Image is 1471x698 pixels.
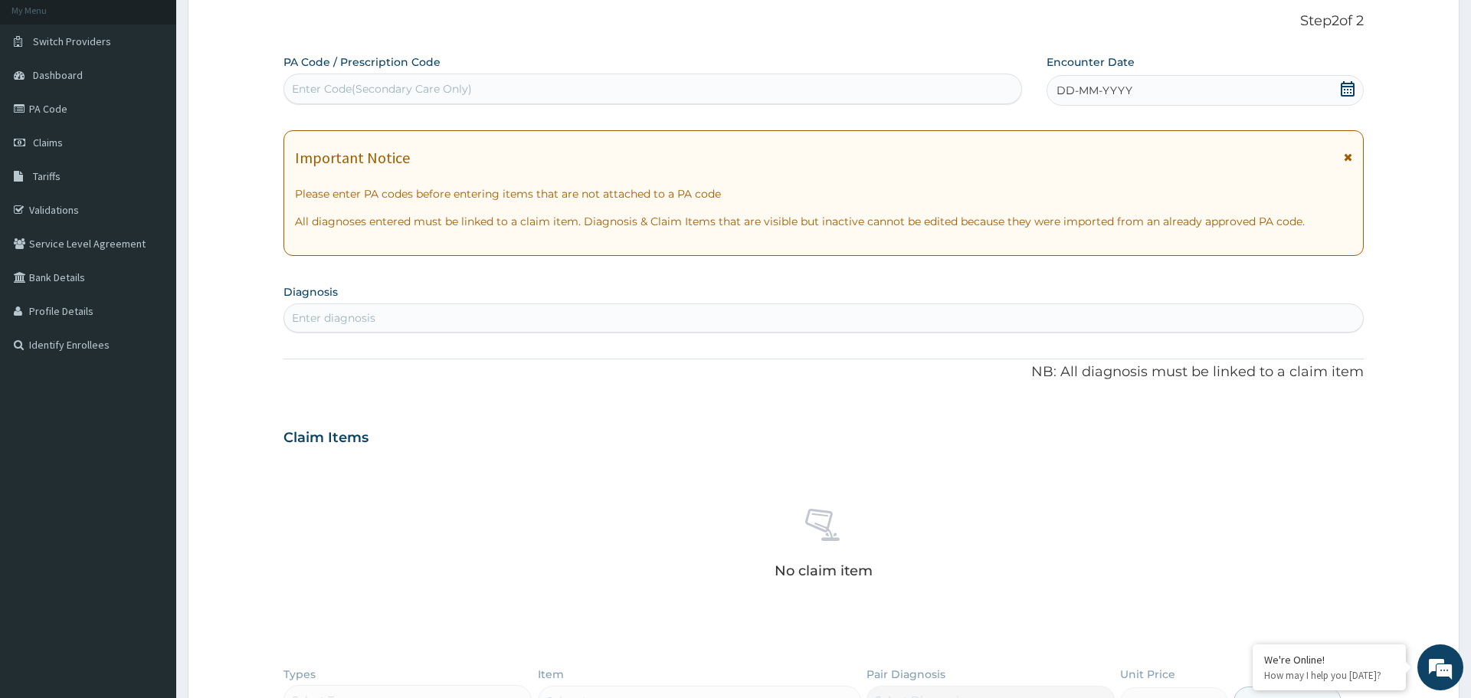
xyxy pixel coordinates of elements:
[283,362,1363,382] p: NB: All diagnosis must be linked to a claim item
[89,193,211,348] span: We're online!
[283,54,441,70] label: PA Code / Prescription Code
[283,430,369,447] h3: Claim Items
[1057,83,1132,98] span: DD-MM-YYYY
[8,418,292,472] textarea: Type your message and hit 'Enter'
[33,136,63,149] span: Claims
[295,214,1351,229] p: All diagnoses entered must be linked to a claim item. Diagnosis & Claim Items that are visible bu...
[283,13,1363,30] p: Step 2 of 2
[33,169,61,183] span: Tariffs
[1047,54,1135,70] label: Encounter Date
[33,68,83,82] span: Dashboard
[283,284,338,300] label: Diagnosis
[251,8,288,44] div: Minimize live chat window
[295,186,1351,202] p: Please enter PA codes before entering items that are not attached to a PA code
[28,77,62,115] img: d_794563401_company_1708531726252_794563401
[775,563,873,578] p: No claim item
[295,149,410,166] h1: Important Notice
[292,81,472,97] div: Enter Code(Secondary Care Only)
[1264,669,1394,682] p: How may I help you today?
[292,310,375,326] div: Enter diagnosis
[80,86,257,106] div: Chat with us now
[33,34,111,48] span: Switch Providers
[1264,653,1394,667] div: We're Online!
